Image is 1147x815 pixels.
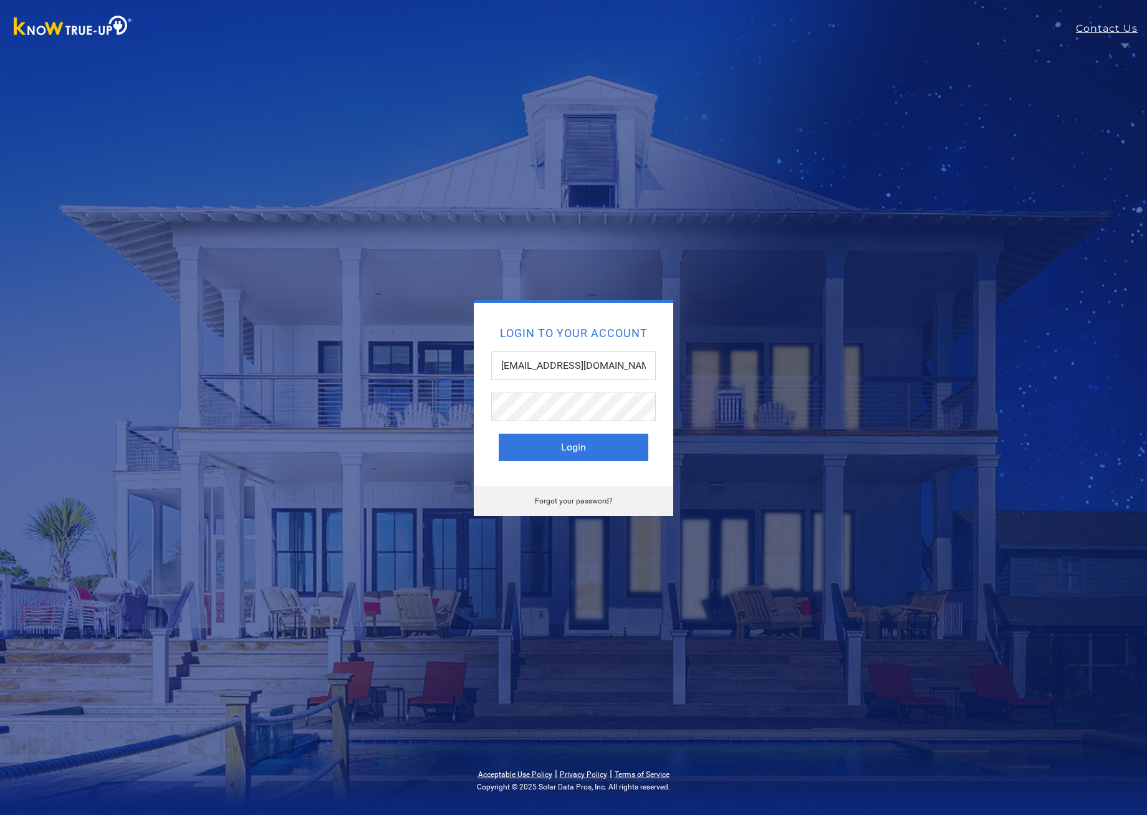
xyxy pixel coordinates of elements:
a: Acceptable Use Policy [478,770,552,779]
a: Contact Us [1076,21,1147,36]
a: Forgot your password? [535,497,613,505]
a: Terms of Service [615,770,669,779]
button: Login [499,434,648,461]
input: Email [491,351,656,380]
img: Know True-Up [7,13,138,41]
span: | [555,768,557,779]
span: | [610,768,612,779]
a: Privacy Policy [560,770,607,779]
h2: Login to your account [499,328,648,339]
